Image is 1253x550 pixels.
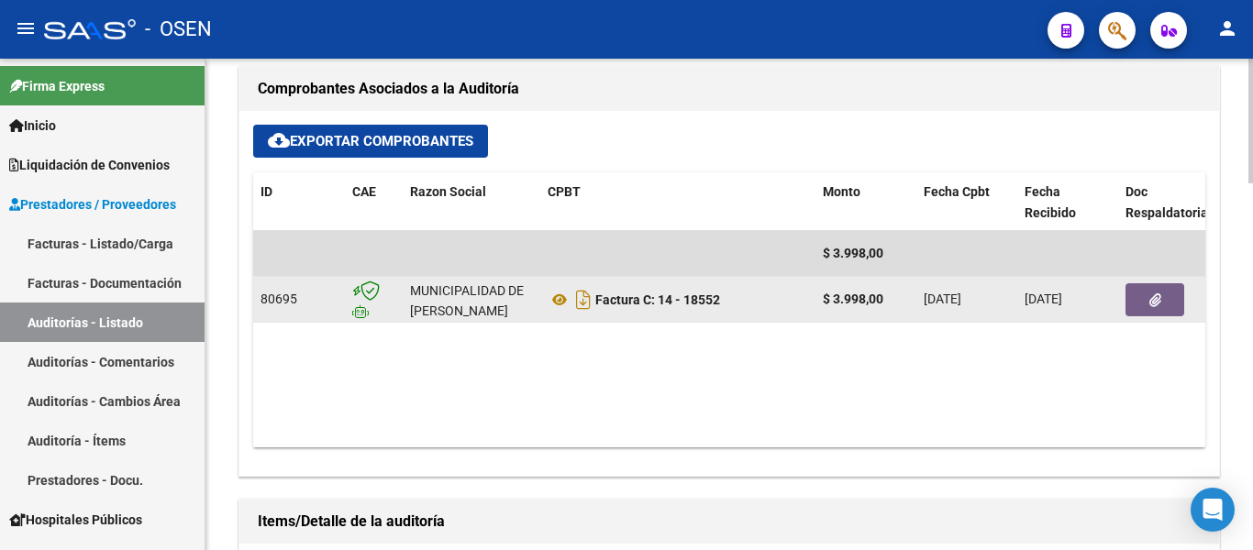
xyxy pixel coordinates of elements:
span: Inicio [9,115,56,136]
span: CPBT [548,184,581,199]
span: Fecha Recibido [1025,184,1076,220]
datatable-header-cell: CAE [345,172,403,233]
span: Doc Respaldatoria [1125,184,1208,220]
h1: Comprobantes Asociados a la Auditoría [258,74,1201,104]
datatable-header-cell: CPBT [540,172,815,233]
span: Fecha Cpbt [924,184,990,199]
strong: Factura C: 14 - 18552 [595,292,720,307]
datatable-header-cell: Fecha Cpbt [916,172,1017,233]
span: [DATE] [1025,291,1062,306]
datatable-header-cell: Razon Social [403,172,540,233]
span: ID [261,184,272,199]
span: Monto [823,184,860,199]
span: 80695 [261,291,297,306]
span: CAE [352,184,376,199]
div: Open Intercom Messenger [1191,488,1235,532]
strong: $ 3.998,00 [823,291,883,306]
mat-icon: cloud_download [268,129,290,151]
div: MUNICIPALIDAD DE [PERSON_NAME] [410,280,533,323]
datatable-header-cell: ID [253,172,345,233]
span: Exportar Comprobantes [268,133,473,149]
span: [DATE] [924,291,961,306]
mat-icon: menu [15,17,37,39]
span: Prestadores / Proveedores [9,194,176,214]
datatable-header-cell: Monto [815,172,916,233]
button: Exportar Comprobantes [253,125,488,158]
datatable-header-cell: Doc Respaldatoria [1118,172,1228,233]
span: Razon Social [410,184,486,199]
i: Descargar documento [571,285,595,314]
span: Firma Express [9,76,105,96]
h1: Items/Detalle de la auditoría [258,507,1201,536]
span: $ 3.998,00 [823,246,883,260]
span: Liquidación de Convenios [9,155,170,175]
mat-icon: person [1216,17,1238,39]
span: Hospitales Públicos [9,510,142,530]
datatable-header-cell: Fecha Recibido [1017,172,1118,233]
span: - OSEN [145,9,212,49]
